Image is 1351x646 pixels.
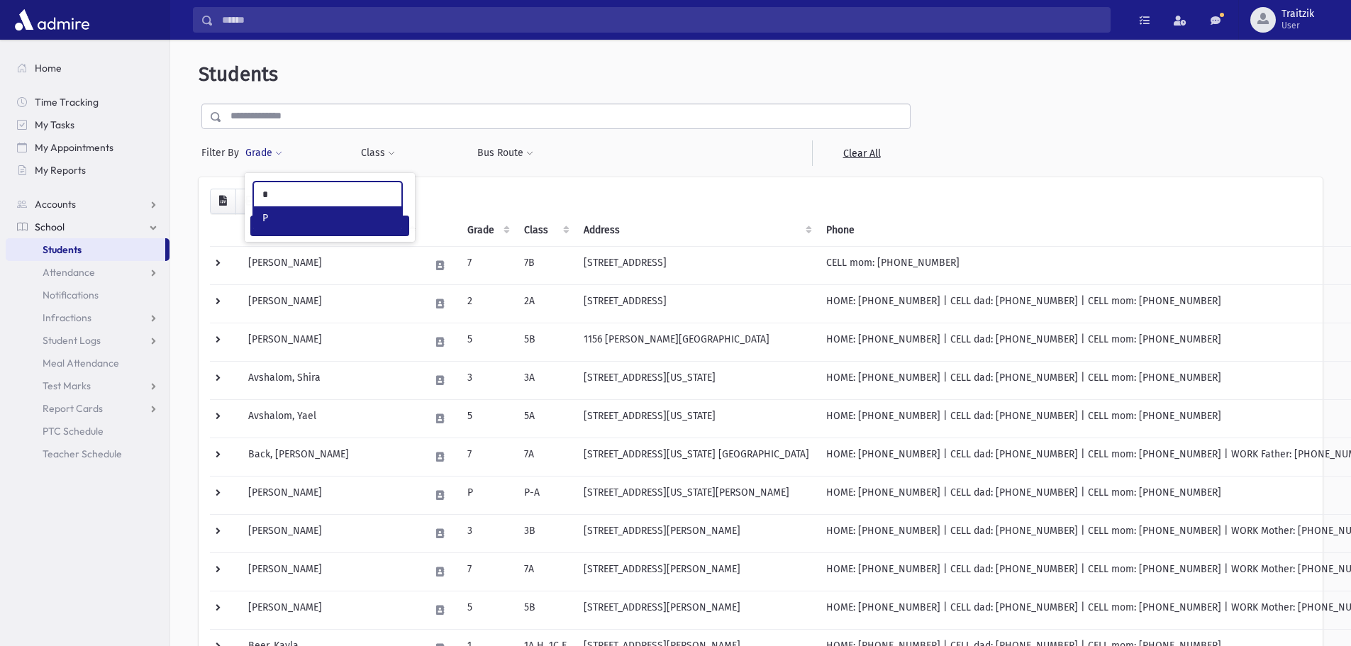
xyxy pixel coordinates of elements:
[201,145,245,160] span: Filter By
[43,311,91,324] span: Infractions
[459,514,516,552] td: 3
[240,438,421,476] td: Back, [PERSON_NAME]
[43,425,104,438] span: PTC Schedule
[516,476,575,514] td: P-A
[6,216,169,238] a: School
[575,284,818,323] td: [STREET_ADDRESS]
[6,420,169,442] a: PTC Schedule
[6,113,169,136] a: My Tasks
[43,357,119,369] span: Meal Attendance
[240,476,421,514] td: [PERSON_NAME]
[43,334,101,347] span: Student Logs
[516,399,575,438] td: 5A
[459,284,516,323] td: 2
[11,6,93,34] img: AdmirePro
[459,246,516,284] td: 7
[516,514,575,552] td: 3B
[516,361,575,399] td: 3A
[43,447,122,460] span: Teacher Schedule
[516,323,575,361] td: 5B
[575,399,818,438] td: [STREET_ADDRESS][US_STATE]
[516,284,575,323] td: 2A
[477,140,534,166] button: Bus Route
[575,476,818,514] td: [STREET_ADDRESS][US_STATE][PERSON_NAME]
[6,193,169,216] a: Accounts
[240,399,421,438] td: Avshalom, Yael
[6,284,169,306] a: Notifications
[35,141,113,154] span: My Appointments
[6,374,169,397] a: Test Marks
[516,438,575,476] td: 7A
[35,96,99,108] span: Time Tracking
[459,438,516,476] td: 7
[240,591,421,629] td: [PERSON_NAME]
[575,591,818,629] td: [STREET_ADDRESS][PERSON_NAME]
[210,189,236,214] button: CSV
[6,329,169,352] a: Student Logs
[516,246,575,284] td: 7B
[516,214,575,247] th: Class: activate to sort column ascending
[575,514,818,552] td: [STREET_ADDRESS][PERSON_NAME]
[43,243,82,256] span: Students
[240,214,421,247] th: Student: activate to sort column descending
[6,352,169,374] a: Meal Attendance
[459,361,516,399] td: 3
[575,246,818,284] td: [STREET_ADDRESS]
[6,306,169,329] a: Infractions
[6,238,165,261] a: Students
[459,552,516,591] td: 7
[575,552,818,591] td: [STREET_ADDRESS][PERSON_NAME]
[459,399,516,438] td: 5
[6,91,169,113] a: Time Tracking
[459,591,516,629] td: 5
[35,198,76,211] span: Accounts
[575,361,818,399] td: [STREET_ADDRESS][US_STATE]
[575,214,818,247] th: Address: activate to sort column ascending
[6,261,169,284] a: Attendance
[254,206,401,230] li: P
[35,164,86,177] span: My Reports
[240,552,421,591] td: [PERSON_NAME]
[43,289,99,301] span: Notifications
[35,118,74,131] span: My Tasks
[360,140,396,166] button: Class
[35,221,65,233] span: School
[250,216,409,236] button: Filter
[240,284,421,323] td: [PERSON_NAME]
[459,214,516,247] th: Grade: activate to sort column ascending
[240,246,421,284] td: [PERSON_NAME]
[240,361,421,399] td: Avshalom, Shira
[459,476,516,514] td: P
[240,514,421,552] td: [PERSON_NAME]
[516,552,575,591] td: 7A
[6,57,169,79] a: Home
[199,62,278,86] span: Students
[240,323,421,361] td: [PERSON_NAME]
[43,402,103,415] span: Report Cards
[516,591,575,629] td: 5B
[235,189,264,214] button: Print
[1281,20,1314,31] span: User
[43,379,91,392] span: Test Marks
[459,323,516,361] td: 5
[1281,9,1314,20] span: Traitzik
[575,323,818,361] td: 1156 [PERSON_NAME][GEOGRAPHIC_DATA]
[6,136,169,159] a: My Appointments
[6,397,169,420] a: Report Cards
[245,140,283,166] button: Grade
[6,159,169,182] a: My Reports
[213,7,1110,33] input: Search
[812,140,911,166] a: Clear All
[43,266,95,279] span: Attendance
[6,442,169,465] a: Teacher Schedule
[35,62,62,74] span: Home
[575,438,818,476] td: [STREET_ADDRESS][US_STATE] [GEOGRAPHIC_DATA]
